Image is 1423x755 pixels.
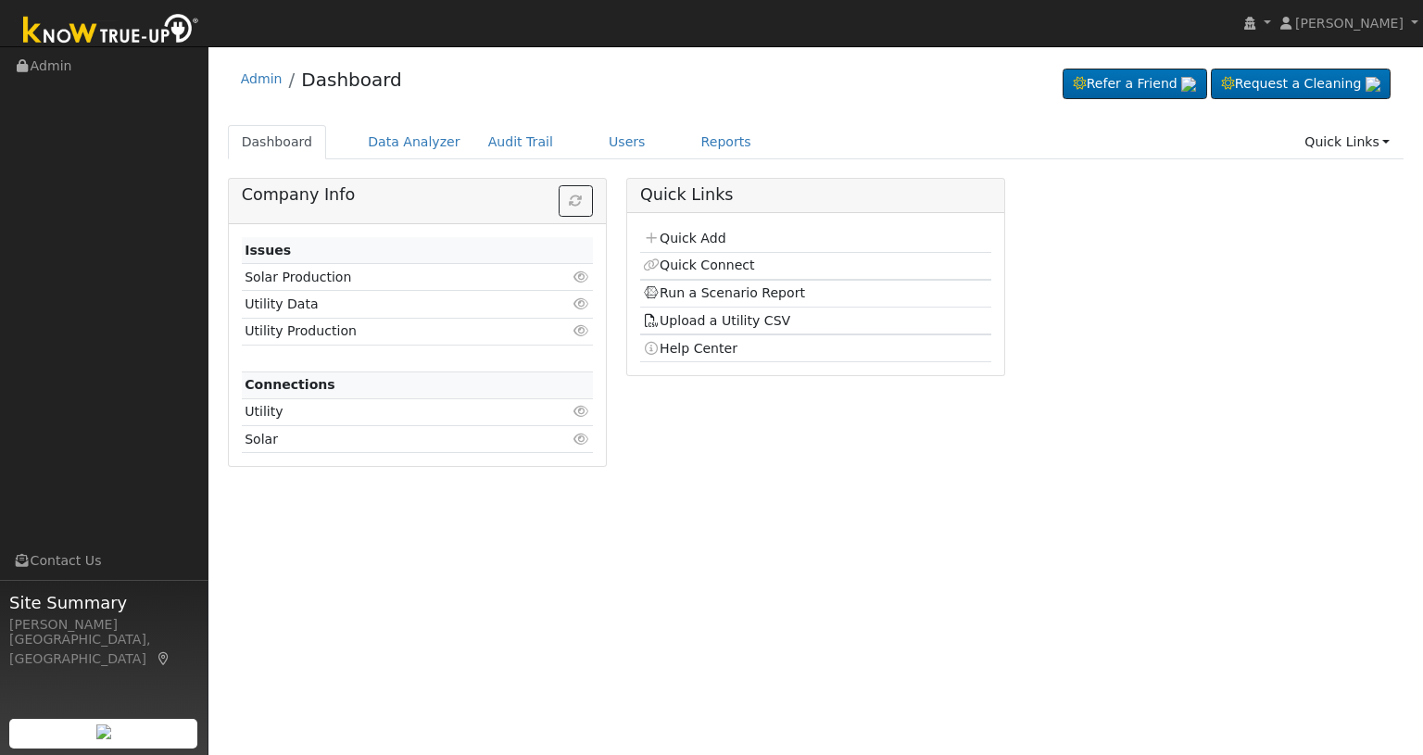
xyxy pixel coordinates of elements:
i: Click to view [573,405,590,418]
a: Data Analyzer [354,125,474,159]
strong: Connections [245,377,335,392]
td: Utility Production [242,318,536,345]
a: Run a Scenario Report [643,285,805,300]
a: Refer a Friend [1063,69,1207,100]
span: [PERSON_NAME] [1295,16,1404,31]
img: retrieve [1366,77,1380,92]
a: Dashboard [228,125,327,159]
td: Utility Data [242,291,536,318]
h5: Company Info [242,185,593,205]
img: Know True-Up [14,10,208,52]
td: Solar [242,426,536,453]
a: Dashboard [301,69,402,91]
i: Click to view [573,433,590,446]
a: Reports [687,125,765,159]
i: Click to view [573,271,590,283]
div: [GEOGRAPHIC_DATA], [GEOGRAPHIC_DATA] [9,630,198,669]
img: retrieve [1181,77,1196,92]
img: retrieve [96,724,111,739]
i: Click to view [573,324,590,337]
a: Upload a Utility CSV [643,313,790,328]
a: Map [156,651,172,666]
a: Help Center [643,341,737,356]
div: [PERSON_NAME] [9,615,198,635]
a: Request a Cleaning [1211,69,1391,100]
strong: Issues [245,243,291,258]
a: Admin [241,71,283,86]
i: Click to view [573,297,590,310]
span: Site Summary [9,590,198,615]
a: Audit Trail [474,125,567,159]
td: Utility [242,398,536,425]
a: Quick Add [643,231,725,245]
a: Quick Connect [643,258,754,272]
a: Users [595,125,660,159]
h5: Quick Links [640,185,991,205]
td: Solar Production [242,264,536,291]
a: Quick Links [1291,125,1404,159]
